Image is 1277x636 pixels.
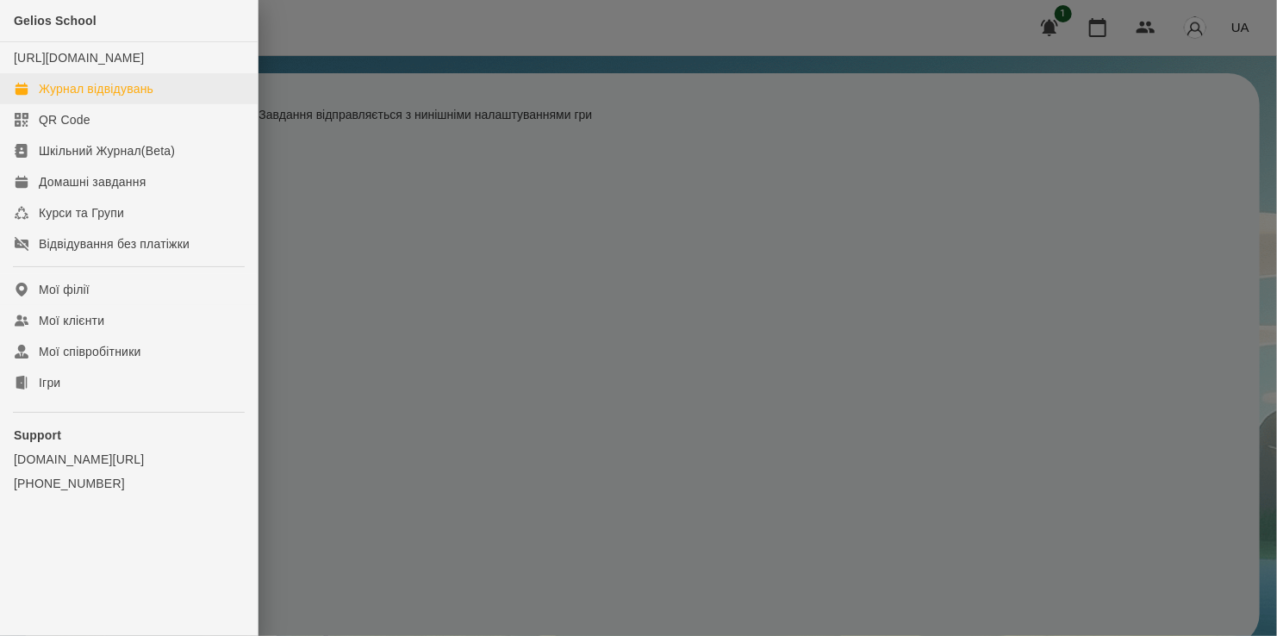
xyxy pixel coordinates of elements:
div: Відвідування без платіжки [39,235,190,253]
div: QR Code [39,111,90,128]
div: Ігри [39,374,60,391]
div: Журнал відвідувань [39,80,153,97]
a: [URL][DOMAIN_NAME] [14,51,144,65]
a: [PHONE_NUMBER] [14,475,244,492]
span: Gelios School [14,14,97,28]
a: [DOMAIN_NAME][URL] [14,451,244,468]
div: Курси та Групи [39,204,124,221]
div: Мої клієнти [39,312,104,329]
div: Шкільний Журнал(Beta) [39,142,175,159]
div: Мої співробітники [39,343,141,360]
div: Мої філії [39,281,90,298]
p: Support [14,427,244,444]
div: Домашні завдання [39,173,146,190]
